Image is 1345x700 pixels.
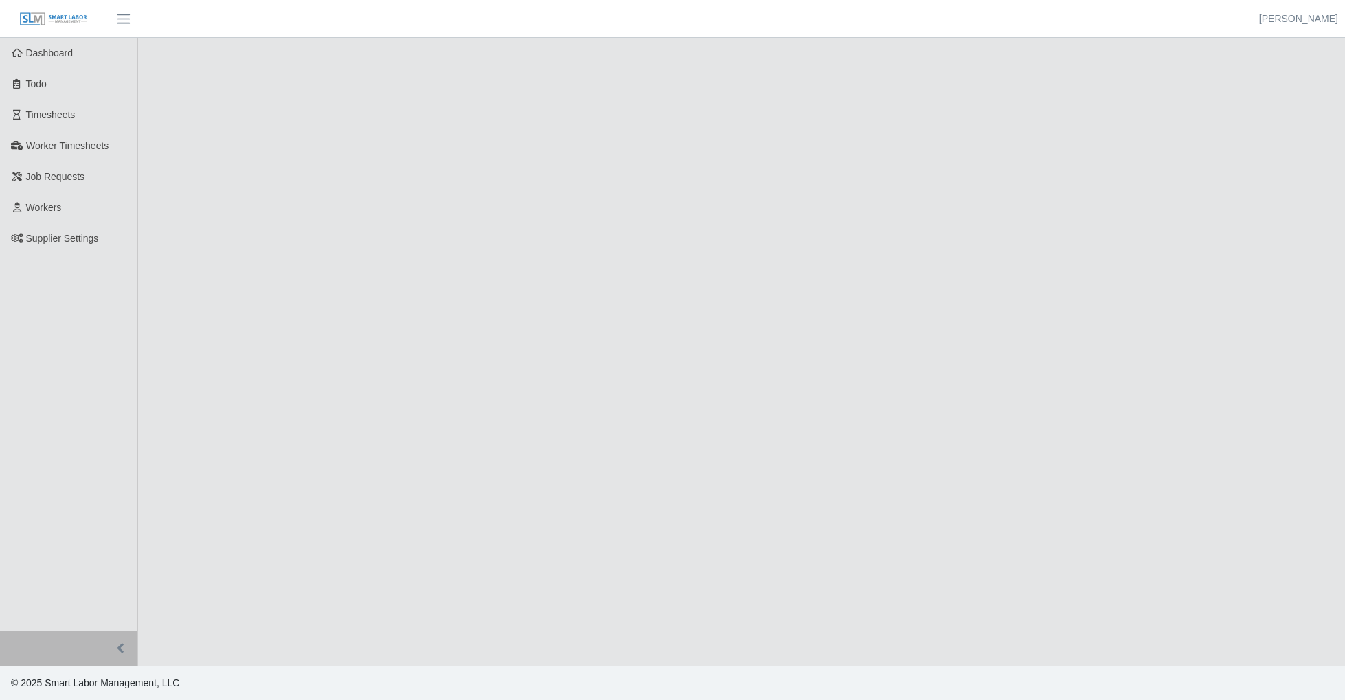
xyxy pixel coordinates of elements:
span: Supplier Settings [26,233,99,244]
span: Dashboard [26,47,74,58]
span: © 2025 Smart Labor Management, LLC [11,677,179,688]
span: Todo [26,78,47,89]
span: Worker Timesheets [26,140,109,151]
span: Workers [26,202,62,213]
span: Timesheets [26,109,76,120]
span: Job Requests [26,171,85,182]
img: SLM Logo [19,12,88,27]
a: [PERSON_NAME] [1259,12,1338,26]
